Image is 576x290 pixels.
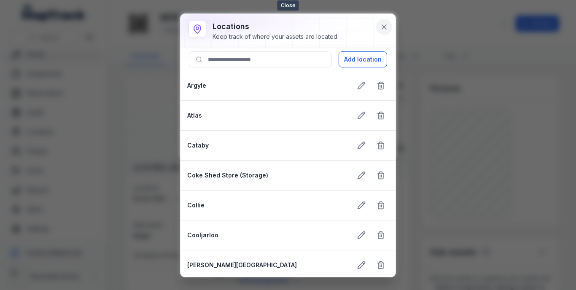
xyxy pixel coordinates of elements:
[187,111,345,120] strong: Atlas
[213,32,339,41] div: Keep track of where your assets are located.
[187,261,345,269] strong: [PERSON_NAME][GEOGRAPHIC_DATA]
[277,0,299,11] span: Close
[187,201,345,209] strong: Collie
[213,21,339,32] h3: Locations
[187,141,345,150] strong: Cataby
[187,81,345,90] strong: Argyle
[187,171,345,180] strong: Coke Shed Store (Storage)
[339,51,387,67] button: Add location
[187,231,345,239] strong: Cooljarloo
